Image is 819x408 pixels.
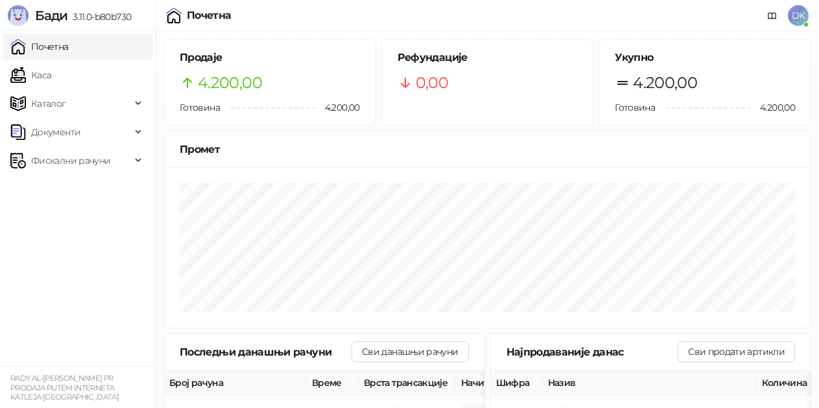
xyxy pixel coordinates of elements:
[762,5,783,26] a: Документација
[615,50,795,65] h5: Укупно
[35,8,67,23] span: Бади
[10,62,51,88] a: Каса
[633,71,697,95] span: 4.200,00
[180,141,795,157] div: Промет
[180,102,220,113] span: Готовина
[491,370,543,396] th: Шифра
[187,10,231,21] div: Почетна
[31,119,80,145] span: Документи
[31,91,66,117] span: Каталог
[10,34,69,60] a: Почетна
[67,11,131,23] span: 3.11.0-b80b730
[751,100,795,115] span: 4.200,00
[180,344,351,360] div: Последњи данашњи рачуни
[164,370,307,396] th: Број рачуна
[416,71,448,95] span: 0,00
[543,370,757,396] th: Назив
[788,5,809,26] span: DK
[615,102,655,113] span: Готовина
[757,370,815,396] th: Количина
[8,5,29,26] img: Logo
[398,50,578,65] h5: Рефундације
[198,71,262,95] span: 4.200,00
[456,370,586,396] th: Начини плаћања
[10,374,119,402] small: RADY AL-[PERSON_NAME] PR PRODAJA PUTEM INTERNETA KATLEJA [GEOGRAPHIC_DATA]
[678,341,795,362] button: Сви продати артикли
[307,370,359,396] th: Време
[180,50,360,65] h5: Продаје
[359,370,456,396] th: Врста трансакције
[506,344,678,360] div: Најпродаваније данас
[316,100,360,115] span: 4.200,00
[31,148,110,174] span: Фискални рачуни
[351,341,468,362] button: Сви данашњи рачуни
